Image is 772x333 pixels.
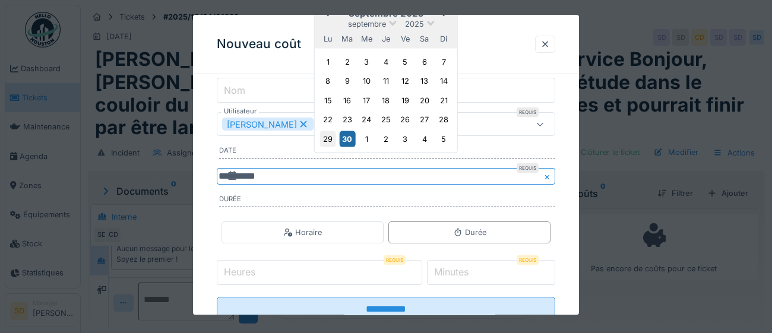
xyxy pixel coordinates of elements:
[397,73,413,89] div: Choose vendredi 12 septembre 2025
[397,31,413,47] div: vendredi
[378,131,394,147] div: Choose jeudi 2 octobre 2025
[517,164,539,173] div: Requis
[436,93,452,109] div: Choose dimanche 21 septembre 2025
[320,54,336,70] div: Choose lundi 1 septembre 2025
[384,256,406,265] div: Requis
[436,131,452,147] div: Choose dimanche 5 octobre 2025
[219,195,555,208] label: Durée
[339,54,355,70] div: Choose mardi 2 septembre 2025
[517,256,539,265] div: Requis
[222,118,314,131] div: [PERSON_NAME]
[339,31,355,47] div: mardi
[436,31,452,47] div: dimanche
[359,112,375,128] div: Choose mercredi 24 septembre 2025
[542,169,555,185] button: Close
[320,93,336,109] div: Choose lundi 15 septembre 2025
[359,54,375,70] div: Choose mercredi 3 septembre 2025
[416,31,432,47] div: samedi
[378,93,394,109] div: Choose jeudi 18 septembre 2025
[222,107,259,117] label: Utilisateur
[339,73,355,89] div: Choose mardi 9 septembre 2025
[320,131,336,147] div: Choose lundi 29 septembre 2025
[397,131,413,147] div: Choose vendredi 3 octobre 2025
[222,265,258,280] label: Heures
[416,112,432,128] div: Choose samedi 27 septembre 2025
[436,54,452,70] div: Choose dimanche 7 septembre 2025
[416,93,432,109] div: Choose samedi 20 septembre 2025
[436,73,452,89] div: Choose dimanche 14 septembre 2025
[397,54,413,70] div: Choose vendredi 5 septembre 2025
[316,5,335,24] button: Previous Month
[217,37,301,52] h3: Nouveau coût
[318,52,453,148] div: Month septembre, 2025
[359,73,375,89] div: Choose mercredi 10 septembre 2025
[320,73,336,89] div: Choose lundi 8 septembre 2025
[359,93,375,109] div: Choose mercredi 17 septembre 2025
[283,227,322,238] div: Horaire
[437,5,456,24] button: Next Month
[432,265,471,280] label: Minutes
[320,31,336,47] div: lundi
[359,31,375,47] div: mercredi
[378,31,394,47] div: jeudi
[453,227,486,238] div: Durée
[416,73,432,89] div: Choose samedi 13 septembre 2025
[405,20,424,28] span: 2025
[397,112,413,128] div: Choose vendredi 26 septembre 2025
[219,146,555,159] label: Date
[320,112,336,128] div: Choose lundi 22 septembre 2025
[339,93,355,109] div: Choose mardi 16 septembre 2025
[416,54,432,70] div: Choose samedi 6 septembre 2025
[339,112,355,128] div: Choose mardi 23 septembre 2025
[436,112,452,128] div: Choose dimanche 28 septembre 2025
[416,131,432,147] div: Choose samedi 4 octobre 2025
[397,93,413,109] div: Choose vendredi 19 septembre 2025
[222,83,248,97] label: Nom
[378,54,394,70] div: Choose jeudi 4 septembre 2025
[517,108,539,118] div: Requis
[359,131,375,147] div: Choose mercredi 1 octobre 2025
[348,20,386,28] span: septembre
[378,73,394,89] div: Choose jeudi 11 septembre 2025
[339,131,355,147] div: Choose mardi 30 septembre 2025
[378,112,394,128] div: Choose jeudi 25 septembre 2025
